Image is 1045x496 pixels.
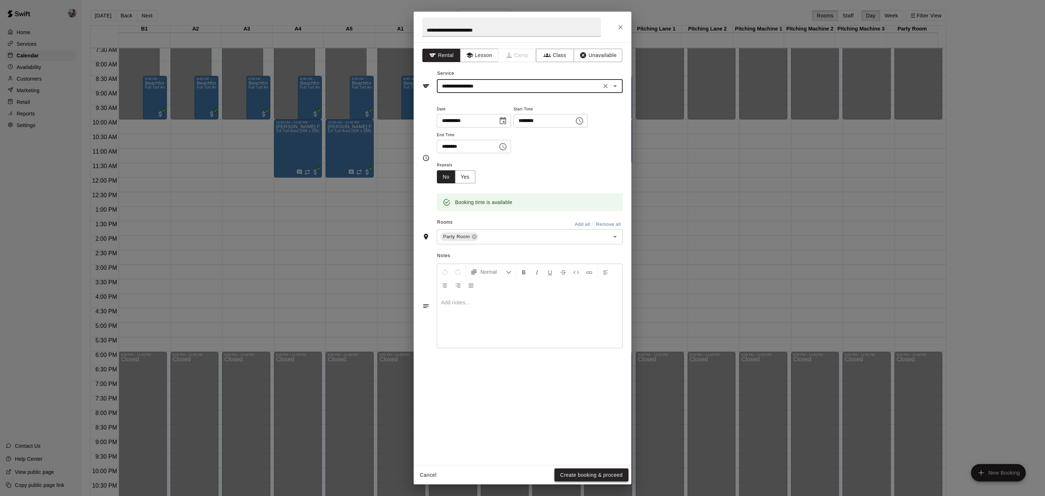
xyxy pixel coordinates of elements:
button: Clear [601,81,611,91]
button: Rental [422,49,460,62]
button: Cancel [417,468,440,482]
button: Close [614,21,627,34]
button: No [437,170,455,184]
div: outlined button group [437,170,475,184]
button: Justify Align [465,279,477,292]
span: End Time [437,130,511,140]
span: Repeats [437,160,481,170]
span: Normal [480,268,506,276]
button: Format Bold [518,265,530,279]
svg: Service [422,82,430,90]
span: Service [437,71,454,76]
button: Choose date, selected date is Dec 6, 2025 [496,114,510,128]
div: Booking time is available [455,196,512,209]
span: Camps can only be created in the Services page [498,49,536,62]
button: Choose time, selected time is 9:00 AM [572,114,587,128]
button: Insert Link [583,265,595,279]
button: Unavailable [574,49,622,62]
button: Class [536,49,574,62]
svg: Rooms [422,233,430,240]
button: Undo [439,265,451,279]
button: Choose time, selected time is 12:00 PM [496,139,510,154]
button: Format Strikethrough [557,265,569,279]
svg: Timing [422,154,430,162]
span: Party Room [440,233,473,240]
span: Rooms [437,220,453,225]
span: Date [437,105,511,114]
button: Formatting Options [467,265,515,279]
button: Right Align [452,279,464,292]
button: Insert Code [570,265,582,279]
button: Lesson [460,49,498,62]
button: Add all [571,219,594,230]
button: Format Underline [544,265,556,279]
button: Redo [452,265,464,279]
button: Left Align [599,265,612,279]
span: Start Time [513,105,587,114]
button: Create booking & proceed [554,468,628,482]
button: Open [610,81,620,91]
button: Remove all [594,219,623,230]
button: Format Italics [531,265,543,279]
svg: Notes [422,302,430,310]
button: Center Align [439,279,451,292]
button: Yes [455,170,475,184]
button: Open [610,232,620,242]
span: Notes [437,250,623,262]
div: Party Room [440,232,479,241]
